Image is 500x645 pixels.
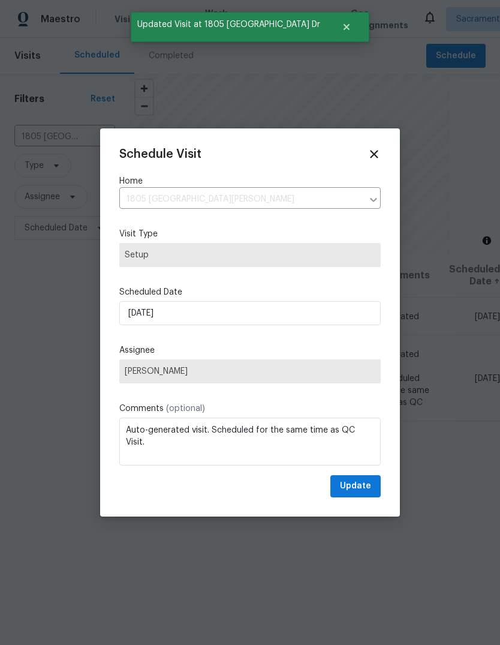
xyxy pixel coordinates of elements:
label: Scheduled Date [119,286,381,298]
button: Update [330,475,381,497]
span: Updated Visit at 1805 [GEOGRAPHIC_DATA] Dr [131,12,327,37]
input: M/D/YYYY [119,301,381,325]
span: [PERSON_NAME] [125,367,375,376]
span: Schedule Visit [119,148,201,160]
label: Home [119,175,381,187]
label: Visit Type [119,228,381,240]
span: (optional) [166,404,205,413]
span: Update [340,479,371,494]
input: Enter in an address [119,190,363,209]
label: Assignee [119,344,381,356]
span: Setup [125,249,375,261]
textarea: Auto-generated visit. Scheduled for the same time as QC Visit. [119,418,381,466]
button: Close [327,15,366,39]
span: Close [368,148,381,161]
label: Comments [119,403,381,415]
